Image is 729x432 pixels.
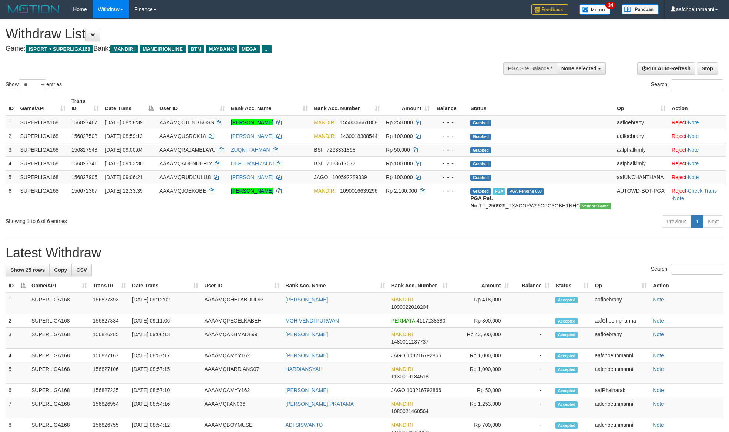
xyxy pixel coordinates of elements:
[129,349,202,362] td: [DATE] 08:57:17
[102,94,157,115] th: Date Trans.: activate to sort column descending
[512,397,553,418] td: -
[6,246,723,260] h1: Latest Withdraw
[592,384,650,397] td: aafPhalnarak
[28,279,90,293] th: Game/API: activate to sort column ascending
[391,318,415,324] span: PERMATA
[282,279,388,293] th: Bank Acc. Name: activate to sort column ascending
[201,293,282,314] td: AAAAMQCHEFABDUL93
[201,279,282,293] th: User ID: activate to sort column ascending
[6,184,17,212] td: 6
[140,45,186,53] span: MANDIRIONLINE
[512,384,553,397] td: -
[285,297,328,303] a: [PERSON_NAME]
[386,174,413,180] span: Rp 100.000
[433,94,468,115] th: Balance
[650,279,723,293] th: Action
[580,203,611,209] span: Vendor URL: https://trx31.1velocity.biz
[6,215,298,225] div: Showing 1 to 6 of 6 entries
[512,279,553,293] th: Balance: activate to sort column ascending
[90,314,129,328] td: 156827334
[512,349,553,362] td: -
[28,314,90,328] td: SUPERLIGA168
[391,401,413,407] span: MANDIRI
[105,161,142,166] span: [DATE] 09:03:30
[71,264,92,276] a: CSV
[697,62,718,75] a: Stop
[6,264,50,276] a: Show 25 rows
[470,188,491,195] span: Grabbed
[159,147,216,153] span: AAAAMQRAJAMELAYU
[17,115,68,129] td: SUPERLIGA168
[592,362,650,384] td: aafchoeunmanni
[157,94,228,115] th: User ID: activate to sort column ascending
[451,397,512,418] td: Rp 1,253,000
[592,293,650,314] td: aafloebrany
[71,161,97,166] span: 156827741
[669,156,726,170] td: ·
[512,293,553,314] td: -
[285,352,328,358] a: [PERSON_NAME]
[436,119,465,126] div: - - -
[391,366,413,372] span: MANDIRI
[28,349,90,362] td: SUPERLIGA168
[71,119,97,125] span: 156827467
[555,388,578,394] span: Accepted
[592,314,650,328] td: aafChoemphanna
[105,174,142,180] span: [DATE] 09:06:21
[651,79,723,90] label: Search:
[391,331,413,337] span: MANDIRI
[688,133,699,139] a: Note
[388,279,451,293] th: Bank Acc. Number: activate to sort column ascending
[285,318,339,324] a: MOH VENDI PURWAN
[6,170,17,184] td: 5
[285,331,328,337] a: [PERSON_NAME]
[703,215,723,228] a: Next
[6,129,17,143] td: 2
[201,314,282,328] td: AAAAMQPEGELKABEH
[340,188,377,194] span: Copy 1090016639296 to clipboard
[662,215,691,228] a: Previous
[557,62,606,75] button: None selected
[159,119,214,125] span: AAAAMQQITINGBOSS
[327,147,356,153] span: Copy 7263331898 to clipboard
[691,215,703,228] a: 1
[17,129,68,143] td: SUPERLIGA168
[669,143,726,156] td: ·
[688,174,699,180] a: Note
[206,45,237,53] span: MAYBANK
[451,384,512,397] td: Rp 50,000
[622,4,659,14] img: panduan.png
[54,267,67,273] span: Copy
[417,318,446,324] span: Copy 4117238380 to clipboard
[90,349,129,362] td: 156827167
[555,367,578,373] span: Accepted
[672,174,686,180] a: Reject
[561,65,597,71] span: None selected
[407,387,441,393] span: Copy 103216792866 to clipboard
[672,147,686,153] a: Reject
[391,352,405,358] span: JAGO
[688,161,699,166] a: Note
[201,328,282,349] td: AAAAMQAKHMAD899
[159,174,211,180] span: AAAAMQRUDIJULI18
[314,147,322,153] span: BSI
[90,397,129,418] td: 156826954
[129,314,202,328] td: [DATE] 09:11:06
[436,173,465,181] div: - - -
[436,132,465,140] div: - - -
[71,133,97,139] span: 156827508
[10,267,45,273] span: Show 25 rows
[6,384,28,397] td: 6
[672,133,686,139] a: Reject
[672,119,686,125] a: Reject
[507,188,544,195] span: PGA Pending
[332,174,367,180] span: Copy 100592289339 to clipboard
[110,45,138,53] span: MANDIRI
[451,349,512,362] td: Rp 1,000,000
[239,45,260,53] span: MEGA
[105,147,142,153] span: [DATE] 09:00:04
[614,129,669,143] td: aafloebrany
[6,362,28,384] td: 5
[17,143,68,156] td: SUPERLIGA168
[669,115,726,129] td: ·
